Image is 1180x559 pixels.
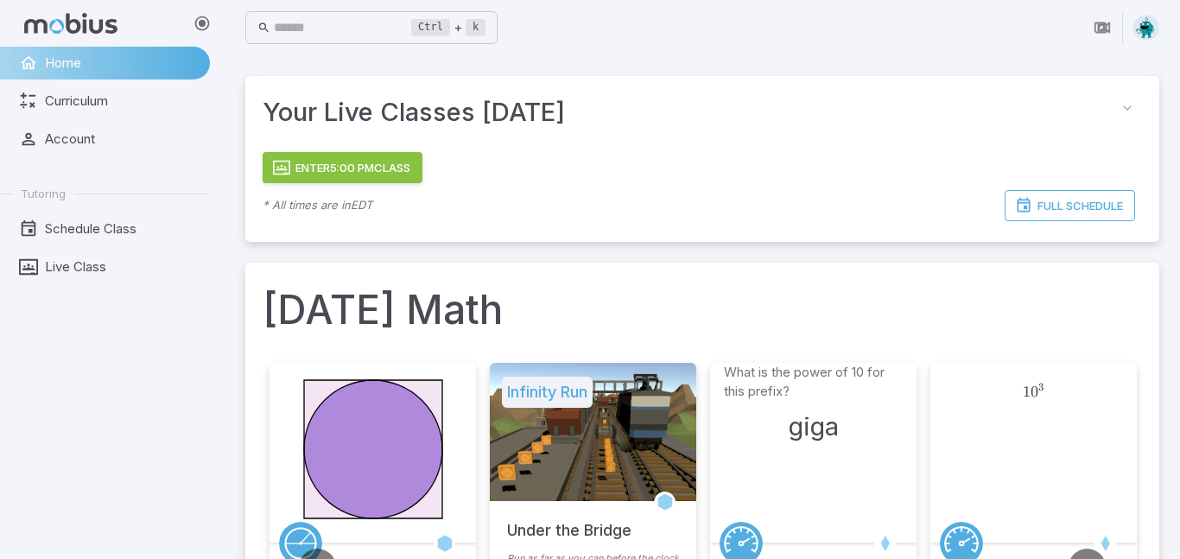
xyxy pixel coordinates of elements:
kbd: Ctrl [411,19,450,36]
span: 0 [1031,383,1038,401]
span: Tutoring [21,186,66,201]
span: Curriculum [45,92,198,111]
div: + [411,17,485,38]
h5: Infinity Run [502,377,593,408]
span: Schedule Class [45,219,198,238]
h5: Under the Bridge [507,501,631,543]
kbd: k [466,19,485,36]
button: Enter5:00 PMClass [263,152,422,183]
span: Live Class [45,257,198,276]
h3: giga [789,408,839,446]
span: 3 [1038,380,1044,392]
button: Join in Zoom Client [1086,11,1119,44]
p: * All times are in EDT [263,197,372,214]
span: Your Live Classes [DATE] [263,93,1113,131]
img: octagon.svg [1133,15,1159,41]
h1: [DATE] Math [263,280,1142,339]
button: collapse [1113,93,1142,123]
span: 1 [1023,383,1031,401]
a: Full Schedule [1005,190,1135,221]
span: Home [45,54,198,73]
span: Account [45,130,198,149]
p: What is the power of 10 for this prefix? [724,363,904,401]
